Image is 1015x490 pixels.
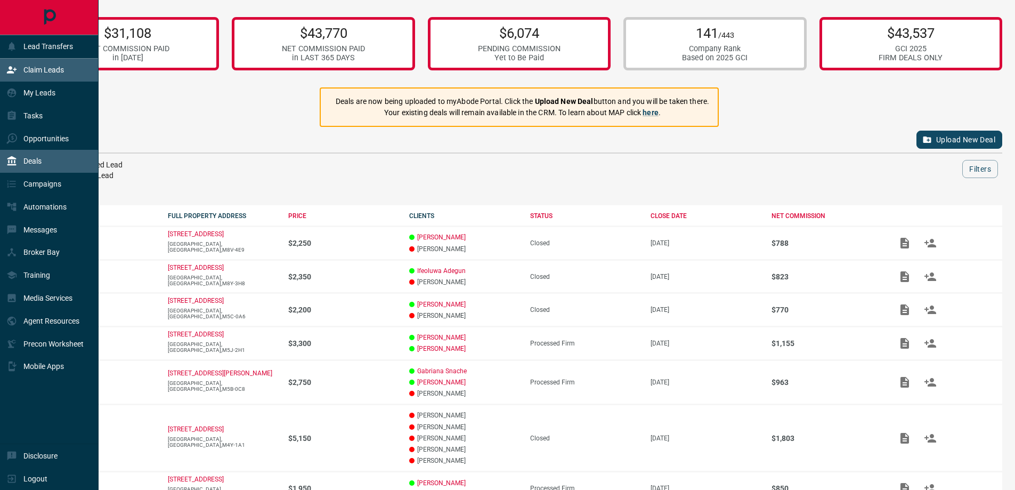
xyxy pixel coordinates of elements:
[417,234,466,241] a: [PERSON_NAME]
[168,241,278,253] p: [GEOGRAPHIC_DATA],[GEOGRAPHIC_DATA],M8V-4E9
[47,379,157,386] p: Lease - Co-Op
[916,131,1002,149] button: Upload New Deal
[917,339,943,347] span: Match Clients
[288,378,399,387] p: $2,750
[409,390,519,397] p: [PERSON_NAME]
[288,239,399,247] p: $2,250
[530,239,640,247] div: Closed
[409,457,519,464] p: [PERSON_NAME]
[86,44,169,53] div: NET COMMISSION PAID
[336,107,709,118] p: Your existing deals will remain available in the CRM. To learn about MAP click .
[288,306,399,314] p: $2,200
[535,97,594,106] strong: Upload New Deal
[409,212,519,220] div: CLIENTS
[682,44,748,53] div: Company Rank
[409,245,519,253] p: [PERSON_NAME]
[47,273,157,280] p: Lease - Co-Op
[772,434,882,443] p: $1,803
[879,44,943,53] div: GCI 2025
[409,312,519,319] p: [PERSON_NAME]
[478,25,561,41] p: $6,074
[168,275,278,286] p: [GEOGRAPHIC_DATA],[GEOGRAPHIC_DATA],M8Y-3H8
[643,108,659,117] a: here
[168,425,224,433] a: [STREET_ADDRESS]
[879,53,943,62] div: FIRM DEALS ONLY
[651,306,761,314] p: [DATE]
[409,278,519,286] p: [PERSON_NAME]
[47,435,157,442] p: Lease - Co-Op
[168,297,224,304] a: [STREET_ADDRESS]
[168,476,224,483] a: [STREET_ADDRESS]
[892,339,917,347] span: Add / View Documents
[718,31,734,40] span: /443
[409,412,519,419] p: [PERSON_NAME]
[168,331,224,338] a: [STREET_ADDRESS]
[282,53,365,62] div: in LAST 365 DAYS
[651,435,761,442] p: [DATE]
[682,25,748,41] p: 141
[417,367,467,375] a: Gabriana Snache
[168,380,278,392] p: [GEOGRAPHIC_DATA],[GEOGRAPHIC_DATA],M5B-0C8
[282,44,365,53] div: NET COMMISSION PAID
[772,272,882,281] p: $823
[409,446,519,453] p: [PERSON_NAME]
[47,239,157,247] p: Lease - Co-Op
[917,306,943,313] span: Match Clients
[651,340,761,347] p: [DATE]
[530,340,640,347] div: Processed Firm
[772,306,882,314] p: $770
[288,212,399,220] div: PRICE
[288,339,399,348] p: $3,300
[892,272,917,280] span: Add / View Documents
[892,306,917,313] span: Add / View Documents
[917,434,943,441] span: Match Clients
[772,378,882,387] p: $963
[86,25,169,41] p: $31,108
[651,273,761,280] p: [DATE]
[892,239,917,246] span: Add / View Documents
[962,160,998,178] button: Filters
[417,301,466,308] a: [PERSON_NAME]
[168,230,224,238] a: [STREET_ADDRESS]
[336,96,709,107] p: Deals are now being uploaded to myAbode Portal. Click the button and you will be taken there.
[47,340,157,347] p: Lease - Co-Op
[409,435,519,442] p: [PERSON_NAME]
[417,379,466,386] a: [PERSON_NAME]
[417,334,466,341] a: [PERSON_NAME]
[917,239,943,246] span: Match Clients
[86,53,169,62] div: in [DATE]
[651,379,761,386] p: [DATE]
[772,239,882,247] p: $788
[282,25,365,41] p: $43,770
[168,308,278,319] p: [GEOGRAPHIC_DATA],[GEOGRAPHIC_DATA],M5C-0A6
[530,212,640,220] div: STATUS
[917,272,943,280] span: Match Clients
[417,479,466,487] a: [PERSON_NAME]
[168,436,278,448] p: [GEOGRAPHIC_DATA],[GEOGRAPHIC_DATA],M4Y-1A1
[892,378,917,385] span: Add / View Documents
[917,378,943,385] span: Match Clients
[772,212,882,220] div: NET COMMISSION
[682,53,748,62] div: Based on 2025 GCI
[417,267,466,275] a: Ifeoluwa Adegun
[168,264,224,271] p: [STREET_ADDRESS]
[530,273,640,280] div: Closed
[879,25,943,41] p: $43,537
[168,341,278,353] p: [GEOGRAPHIC_DATA],[GEOGRAPHIC_DATA],M5J-2H1
[288,272,399,281] p: $2,350
[772,339,882,348] p: $1,155
[47,212,157,220] div: DEAL TYPE
[417,345,466,352] a: [PERSON_NAME]
[530,435,640,442] div: Closed
[651,239,761,247] p: [DATE]
[168,369,272,377] a: [STREET_ADDRESS][PERSON_NAME]
[530,379,640,386] div: Processed Firm
[651,212,761,220] div: CLOSE DATE
[892,434,917,441] span: Add / View Documents
[409,423,519,431] p: [PERSON_NAME]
